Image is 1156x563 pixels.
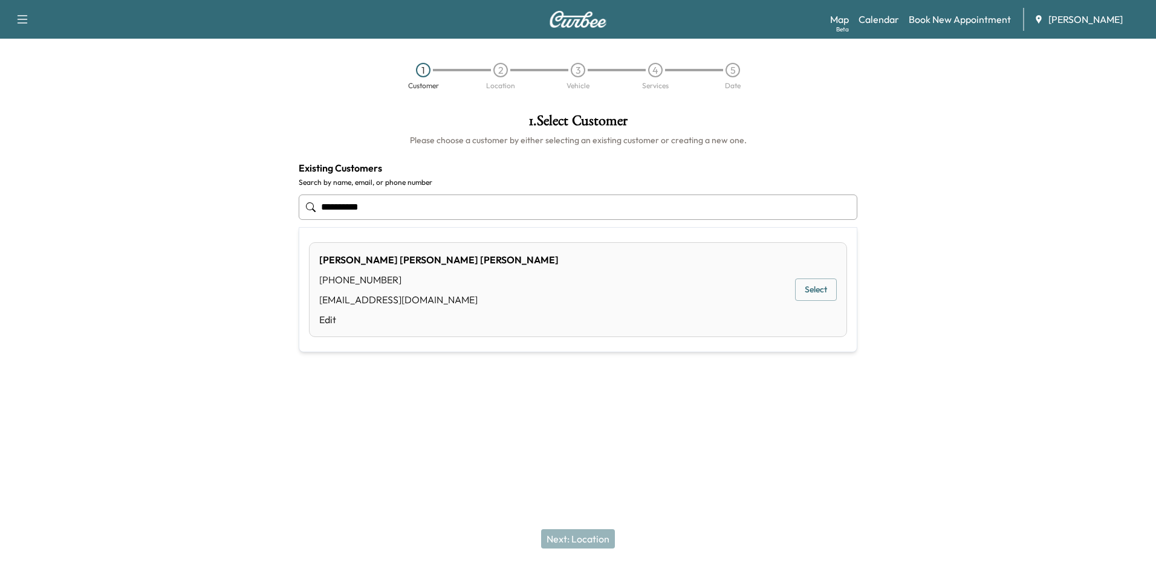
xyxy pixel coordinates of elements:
[725,82,741,89] div: Date
[830,12,849,27] a: MapBeta
[909,12,1011,27] a: Book New Appointment
[836,25,849,34] div: Beta
[726,63,740,77] div: 5
[648,63,663,77] div: 4
[299,178,857,187] label: Search by name, email, or phone number
[486,82,515,89] div: Location
[319,292,559,307] div: [EMAIL_ADDRESS][DOMAIN_NAME]
[642,82,669,89] div: Services
[319,253,559,267] div: [PERSON_NAME] [PERSON_NAME] [PERSON_NAME]
[319,312,559,327] a: Edit
[299,134,857,146] h6: Please choose a customer by either selecting an existing customer or creating a new one.
[319,272,559,287] div: [PHONE_NUMBER]
[408,82,439,89] div: Customer
[1048,12,1123,27] span: [PERSON_NAME]
[859,12,899,27] a: Calendar
[795,278,837,301] button: Select
[299,161,857,175] h4: Existing Customers
[549,11,607,28] img: Curbee Logo
[567,82,589,89] div: Vehicle
[493,63,508,77] div: 2
[571,63,585,77] div: 3
[299,114,857,134] h1: 1 . Select Customer
[416,63,430,77] div: 1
